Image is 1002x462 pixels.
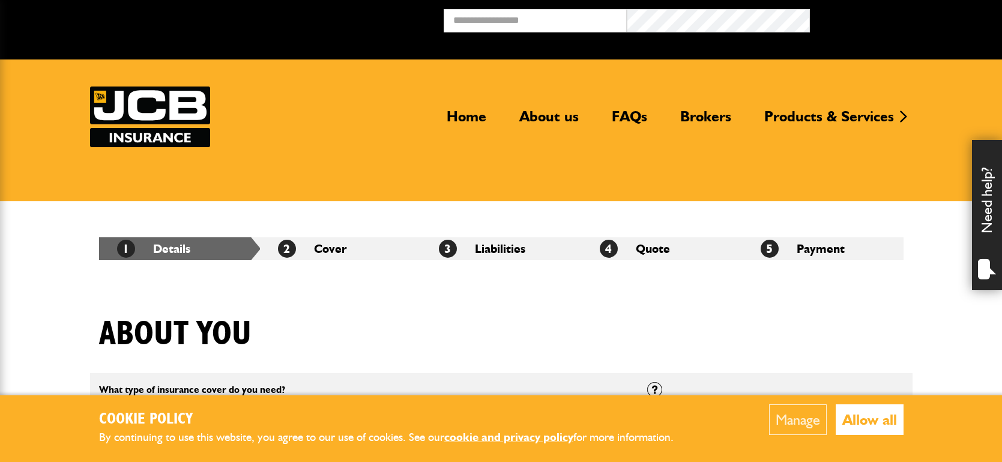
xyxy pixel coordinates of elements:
span: 5 [761,240,779,258]
span: 4 [600,240,618,258]
h2: Cookie Policy [99,410,693,429]
li: Payment [743,237,904,260]
a: JCB Insurance Services [90,87,210,147]
a: About us [510,108,588,135]
span: 1 [117,240,135,258]
div: Need help? [972,140,1002,290]
img: JCB Insurance Services logo [90,87,210,147]
span: 2 [278,240,296,258]
button: Allow all [836,404,904,435]
h1: About you [99,314,252,354]
button: Broker Login [810,9,993,28]
button: Manage [769,404,827,435]
a: Products & Services [755,108,903,135]
li: Liabilities [421,237,582,260]
li: Details [99,237,260,260]
span: 3 [439,240,457,258]
label: What type of insurance cover do you need? [99,385,285,395]
p: By continuing to use this website, you agree to our use of cookies. See our for more information. [99,428,693,447]
a: Brokers [671,108,740,135]
li: Quote [582,237,743,260]
a: cookie and privacy policy [444,430,573,444]
li: Cover [260,237,421,260]
a: FAQs [603,108,656,135]
a: Home [438,108,495,135]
